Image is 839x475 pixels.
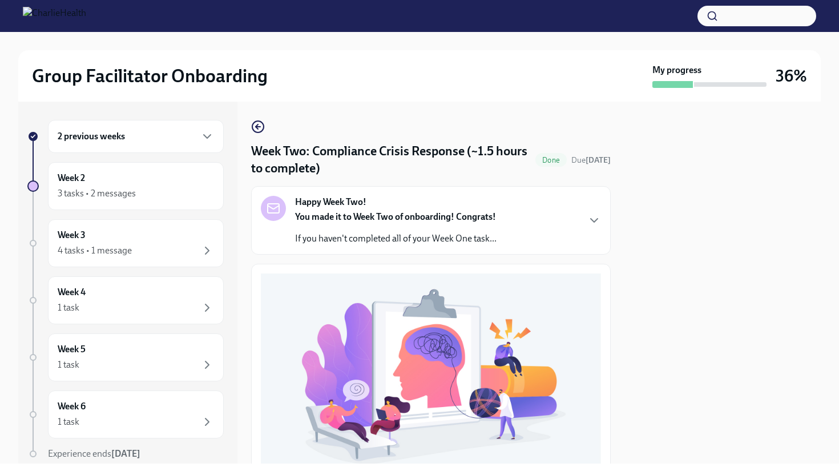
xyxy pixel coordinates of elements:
[586,155,611,165] strong: [DATE]
[251,143,531,177] h4: Week Two: Compliance Crisis Response (~1.5 hours to complete)
[58,130,125,143] h6: 2 previous weeks
[58,286,86,299] h6: Week 4
[58,343,86,356] h6: Week 5
[58,301,79,314] div: 1 task
[776,66,807,86] h3: 36%
[27,162,224,210] a: Week 23 tasks • 2 messages
[58,400,86,413] h6: Week 6
[58,172,85,184] h6: Week 2
[295,211,496,222] strong: You made it to Week Two of onboarding! Congrats!
[27,219,224,267] a: Week 34 tasks • 1 message
[652,64,701,77] strong: My progress
[27,276,224,324] a: Week 41 task
[571,155,611,165] span: Due
[27,333,224,381] a: Week 51 task
[535,156,567,164] span: Done
[571,155,611,166] span: August 18th, 2025 10:00
[111,448,140,459] strong: [DATE]
[58,416,79,428] div: 1 task
[295,232,497,245] p: If you haven't completed all of your Week One task...
[23,7,86,25] img: CharlieHealth
[58,187,136,200] div: 3 tasks • 2 messages
[58,244,132,257] div: 4 tasks • 1 message
[58,229,86,241] h6: Week 3
[48,448,140,459] span: Experience ends
[27,391,224,438] a: Week 61 task
[295,196,366,208] strong: Happy Week Two!
[48,120,224,153] div: 2 previous weeks
[32,65,268,87] h2: Group Facilitator Onboarding
[58,359,79,371] div: 1 task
